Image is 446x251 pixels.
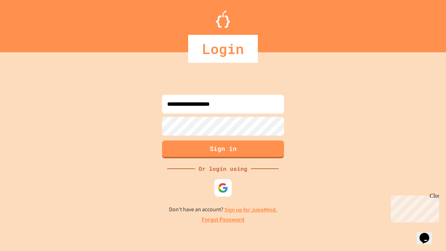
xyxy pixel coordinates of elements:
a: Forgot Password [202,216,244,224]
button: Sign in [162,140,284,158]
iframe: chat widget [388,193,439,222]
img: google-icon.svg [218,183,228,193]
div: Chat with us now!Close [3,3,48,44]
a: Sign up for JuiceMind. [224,206,277,213]
div: Or login using [195,165,251,173]
p: Don't have an account? [169,205,277,214]
img: Logo.svg [216,10,230,28]
div: Login [188,35,258,63]
iframe: chat widget [417,223,439,244]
